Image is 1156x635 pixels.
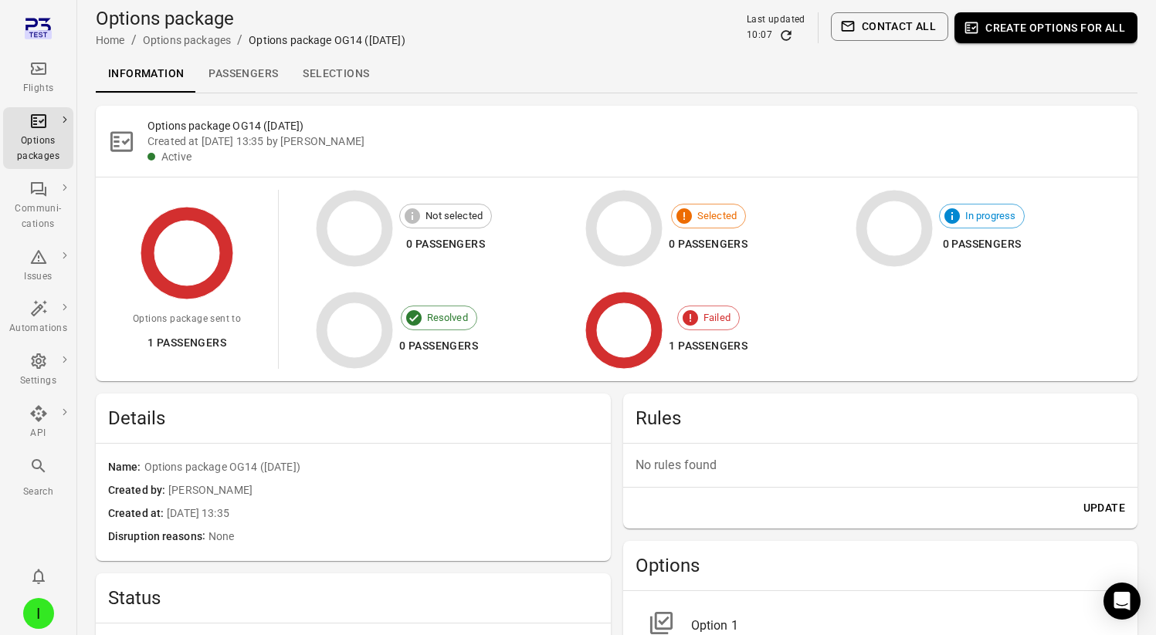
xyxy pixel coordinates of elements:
[9,485,67,500] div: Search
[108,586,598,610] h2: Status
[167,505,598,522] span: [DATE] 13:35
[9,269,67,285] div: Issues
[695,310,739,326] span: Failed
[108,482,168,499] span: Created by
[131,31,137,49] li: /
[3,400,73,446] a: API
[133,312,241,327] div: Options package sent to
[147,133,1125,149] div: Created at [DATE] 13:35 by [PERSON_NAME]
[147,118,1125,133] h2: Options package OG14 ([DATE])
[939,235,1025,254] div: 0 passengers
[144,459,598,476] span: Options package OG14 ([DATE])
[689,208,745,224] span: Selected
[143,34,231,46] a: Options packages
[3,55,73,101] a: Flights
[96,56,1137,93] div: Local navigation
[954,12,1137,43] button: Create options for all
[17,592,60,635] button: Iris
[96,56,196,93] a: Information
[831,12,948,41] button: Contact all
[249,32,405,48] div: Options package OG14 ([DATE])
[3,295,73,341] a: Automations
[691,616,1114,635] div: Option 1
[208,529,598,545] span: None
[9,373,67,389] div: Settings
[1077,494,1131,522] button: Update
[3,347,73,393] a: Settings
[1103,583,1141,620] div: Open Intercom Messenger
[957,208,1025,224] span: In progress
[161,149,1125,164] div: Active
[3,452,73,504] button: Search
[23,598,54,629] div: I
[669,235,748,254] div: 0 passengers
[3,107,73,169] a: Options packages
[636,456,1126,475] p: No rules found
[636,406,1126,431] h2: Rules
[778,28,794,43] button: Refresh data
[9,201,67,232] div: Communi-cations
[636,553,1126,578] h2: Options
[9,426,67,441] div: API
[419,310,476,326] span: Resolved
[108,505,167,522] span: Created at
[417,208,491,224] span: Not selected
[399,336,478,356] div: 0 passengers
[3,175,73,237] a: Communi-cations
[9,81,67,96] div: Flights
[196,56,290,93] a: Passengers
[96,31,405,49] nav: Breadcrumbs
[108,459,144,476] span: Name
[669,336,748,356] div: 1 passengers
[237,31,242,49] li: /
[23,561,54,592] button: Notifications
[133,333,241,353] div: 1 passengers
[747,28,772,43] div: 10:07
[3,243,73,289] a: Issues
[747,12,805,28] div: Last updated
[9,321,67,336] div: Automations
[96,34,125,46] a: Home
[96,6,405,31] h1: Options package
[108,406,598,431] h2: Details
[290,56,381,93] a: Selections
[168,482,598,499] span: [PERSON_NAME]
[9,133,67,164] div: Options packages
[399,235,492,254] div: 0 passengers
[108,529,208,545] span: Disruption reasons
